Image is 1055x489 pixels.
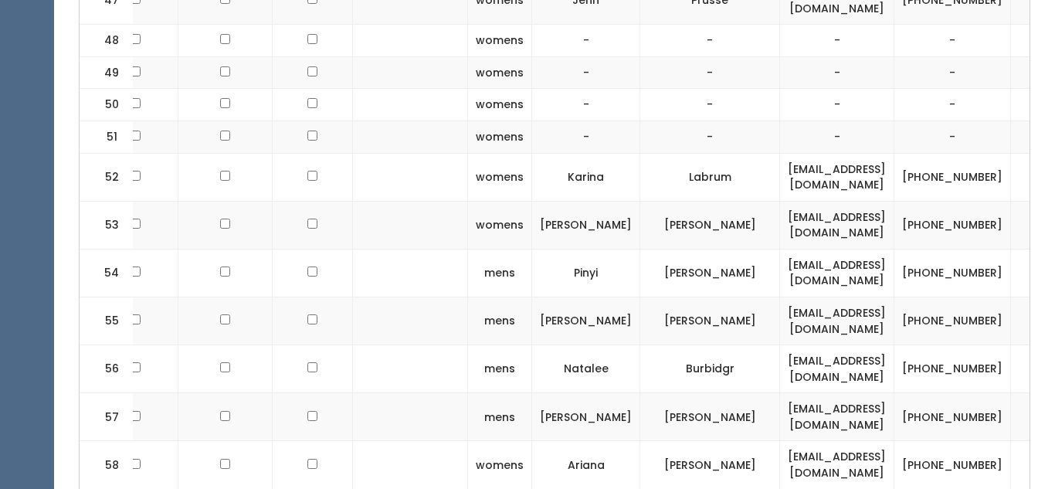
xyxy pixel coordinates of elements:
td: mens [468,297,532,345]
td: 54 [80,249,134,297]
td: [EMAIL_ADDRESS][DOMAIN_NAME] [780,441,894,489]
td: - [894,89,1011,121]
td: - [780,56,894,89]
td: [PHONE_NUMBER] [894,249,1011,297]
td: [PHONE_NUMBER] [894,201,1011,249]
td: womens [468,56,532,89]
td: Natalee [532,345,640,393]
td: Burbidgr [640,345,780,393]
td: - [640,89,780,121]
td: 48 [80,25,134,57]
td: [PERSON_NAME] [640,393,780,441]
td: [EMAIL_ADDRESS][DOMAIN_NAME] [780,201,894,249]
td: [EMAIL_ADDRESS][DOMAIN_NAME] [780,393,894,441]
td: - [640,25,780,57]
td: womens [468,25,532,57]
td: 52 [80,153,134,201]
td: [PERSON_NAME] [532,297,640,345]
td: womens [468,121,532,153]
td: womens [468,153,532,201]
td: [EMAIL_ADDRESS][DOMAIN_NAME] [780,297,894,345]
td: [PERSON_NAME] [640,249,780,297]
td: [PHONE_NUMBER] [894,297,1011,345]
td: - [532,89,640,121]
td: 51 [80,121,134,153]
td: Karina [532,153,640,201]
td: mens [468,345,532,393]
td: [PHONE_NUMBER] [894,441,1011,489]
td: mens [468,249,532,297]
td: [PHONE_NUMBER] [894,153,1011,201]
td: Labrum [640,153,780,201]
td: 50 [80,89,134,121]
td: - [894,25,1011,57]
td: 57 [80,393,134,441]
td: Ariana [532,441,640,489]
td: [EMAIL_ADDRESS][DOMAIN_NAME] [780,249,894,297]
td: [PERSON_NAME] [640,297,780,345]
td: [PERSON_NAME] [640,201,780,249]
td: [PERSON_NAME] [640,441,780,489]
td: - [640,121,780,153]
td: [EMAIL_ADDRESS][DOMAIN_NAME] [780,153,894,201]
td: womens [468,201,532,249]
td: 55 [80,297,134,345]
td: - [780,89,894,121]
td: [EMAIL_ADDRESS][DOMAIN_NAME] [780,345,894,393]
td: 58 [80,441,134,489]
td: [PERSON_NAME] [532,393,640,441]
td: - [780,25,894,57]
td: - [780,121,894,153]
td: womens [468,441,532,489]
td: - [640,56,780,89]
td: [PERSON_NAME] [532,201,640,249]
td: Pinyi [532,249,640,297]
td: 53 [80,201,134,249]
td: mens [468,393,532,441]
td: womens [468,89,532,121]
td: 49 [80,56,134,89]
td: - [894,121,1011,153]
td: 56 [80,345,134,393]
td: - [894,56,1011,89]
td: - [532,121,640,153]
td: - [532,25,640,57]
td: [PHONE_NUMBER] [894,393,1011,441]
td: - [532,56,640,89]
td: [PHONE_NUMBER] [894,345,1011,393]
